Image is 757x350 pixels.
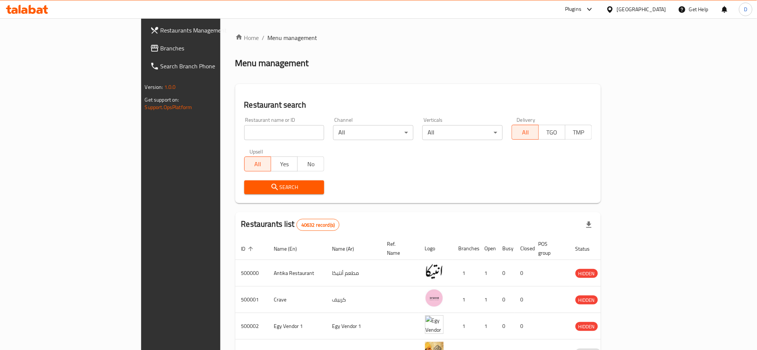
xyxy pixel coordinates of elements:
[497,237,515,260] th: Busy
[244,157,271,171] button: All
[580,216,598,234] div: Export file
[164,82,176,92] span: 1.0.0
[235,33,601,42] nav: breadcrumb
[144,57,268,75] a: Search Branch Phone
[268,313,326,340] td: Egy Vendor 1
[542,127,562,138] span: TGO
[453,237,479,260] th: Branches
[539,239,561,257] span: POS group
[241,244,255,253] span: ID
[617,5,666,13] div: [GEOGRAPHIC_DATA]
[515,313,533,340] td: 0
[145,95,179,105] span: Get support on:
[244,180,325,194] button: Search
[144,21,268,39] a: Restaurants Management
[479,313,497,340] td: 1
[515,127,536,138] span: All
[479,260,497,286] td: 1
[497,260,515,286] td: 0
[332,244,364,253] span: Name (Ar)
[512,125,539,140] button: All
[145,102,192,112] a: Support.OpsPlatform
[274,159,295,170] span: Yes
[326,313,381,340] td: Egy Vendor 1
[326,286,381,313] td: كرييف
[297,219,339,231] div: Total records count
[497,313,515,340] td: 0
[568,127,589,138] span: TMP
[453,313,479,340] td: 1
[517,117,536,123] label: Delivery
[575,269,598,278] span: HIDDEN
[274,244,307,253] span: Name (En)
[539,125,565,140] button: TGO
[425,315,444,334] img: Egy Vendor 1
[271,157,298,171] button: Yes
[248,159,268,170] span: All
[565,5,581,14] div: Plugins
[744,5,747,13] span: D
[419,237,453,260] th: Logo
[297,222,339,229] span: 40632 record(s)
[326,260,381,286] td: مطعم أنتيكا
[479,286,497,313] td: 1
[575,322,598,331] span: HIDDEN
[161,44,262,53] span: Branches
[333,125,413,140] div: All
[268,33,317,42] span: Menu management
[161,62,262,71] span: Search Branch Phone
[422,125,503,140] div: All
[497,286,515,313] td: 0
[515,286,533,313] td: 0
[453,286,479,313] td: 1
[479,237,497,260] th: Open
[244,99,592,111] h2: Restaurant search
[575,296,598,304] span: HIDDEN
[145,82,163,92] span: Version:
[297,157,324,171] button: No
[244,125,325,140] input: Search for restaurant name or ID..
[249,149,263,154] label: Upsell
[515,237,533,260] th: Closed
[387,239,410,257] span: Ref. Name
[425,262,444,281] img: Antika Restaurant
[453,260,479,286] td: 1
[144,39,268,57] a: Branches
[565,125,592,140] button: TMP
[301,159,321,170] span: No
[241,219,340,231] h2: Restaurants list
[425,289,444,307] img: Crave
[575,244,600,253] span: Status
[235,57,309,69] h2: Menu management
[268,260,326,286] td: Antika Restaurant
[515,260,533,286] td: 0
[268,286,326,313] td: Crave
[161,26,262,35] span: Restaurants Management
[250,183,319,192] span: Search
